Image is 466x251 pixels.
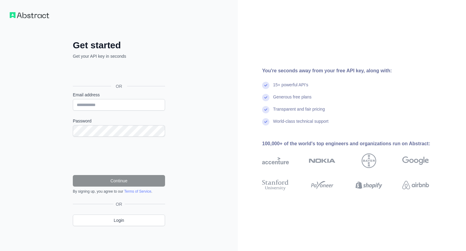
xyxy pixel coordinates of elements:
[262,94,269,101] img: check mark
[73,53,165,59] p: Get your API key in seconds
[73,215,165,226] a: Login
[10,12,49,18] img: Workflow
[70,66,167,79] iframe: Sign in with Google Button
[73,92,165,98] label: Email address
[273,106,325,118] div: Transparent and fair pricing
[113,201,125,207] span: OR
[402,153,429,168] img: google
[273,82,308,94] div: 15+ powerful API's
[273,118,329,130] div: World-class technical support
[262,82,269,89] img: check mark
[262,106,269,113] img: check mark
[309,153,336,168] img: nokia
[262,67,448,74] div: You're seconds away from your free API key, along with:
[73,40,165,51] h2: Get started
[273,94,312,106] div: Generous free plans
[73,189,165,194] div: By signing up, you agree to our .
[362,153,376,168] img: bayer
[124,189,151,194] a: Terms of Service
[73,144,165,168] iframe: reCAPTCHA
[262,153,289,168] img: accenture
[111,83,127,89] span: OR
[262,140,448,147] div: 100,000+ of the world's top engineers and organizations run on Abstract:
[402,178,429,192] img: airbnb
[356,178,382,192] img: shopify
[262,178,289,192] img: stanford university
[309,178,336,192] img: payoneer
[262,118,269,125] img: check mark
[73,118,165,124] label: Password
[73,175,165,187] button: Continue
